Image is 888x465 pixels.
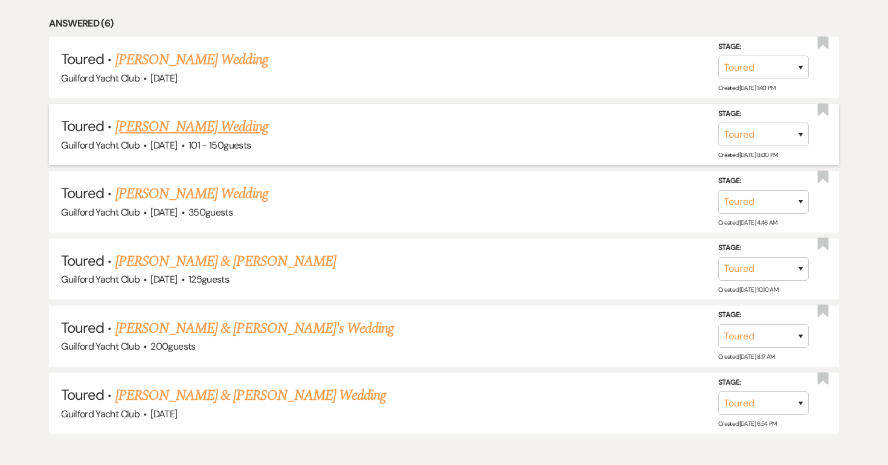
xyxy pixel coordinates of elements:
span: [DATE] [150,408,177,420]
span: Toured [61,318,104,337]
label: Stage: [718,40,809,54]
span: [DATE] [150,273,177,286]
span: [DATE] [150,72,177,85]
span: Toured [61,184,104,202]
span: 350 guests [188,206,233,219]
span: Created: [DATE] 6:54 PM [718,420,777,428]
span: Toured [61,251,104,270]
span: Created: [DATE] 8:00 PM [718,151,778,159]
span: Guilford Yacht Club [61,340,140,353]
span: Created: [DATE] 10:10 AM [718,286,778,293]
a: [PERSON_NAME] & [PERSON_NAME]'s Wedding [115,318,394,339]
a: [PERSON_NAME] & [PERSON_NAME] Wedding [115,385,386,406]
span: [DATE] [150,206,177,219]
a: [PERSON_NAME] Wedding [115,116,268,138]
label: Stage: [718,309,809,322]
span: Toured [61,117,104,135]
span: 101 - 150 guests [188,139,251,152]
span: Guilford Yacht Club [61,139,140,152]
span: Guilford Yacht Club [61,408,140,420]
label: Stage: [718,175,809,188]
span: 125 guests [188,273,229,286]
span: Created: [DATE] 1:40 PM [718,84,776,92]
span: Guilford Yacht Club [61,273,140,286]
label: Stage: [718,107,809,121]
label: Stage: [718,242,809,255]
a: [PERSON_NAME] & [PERSON_NAME] [115,251,336,272]
span: [DATE] [150,139,177,152]
a: [PERSON_NAME] Wedding [115,49,268,71]
span: Created: [DATE] 8:17 AM [718,353,775,361]
span: Guilford Yacht Club [61,206,140,219]
span: Toured [61,50,104,68]
li: Answered (6) [49,16,839,31]
span: 200 guests [150,340,195,353]
a: [PERSON_NAME] Wedding [115,183,268,205]
span: Toured [61,385,104,404]
span: Guilford Yacht Club [61,72,140,85]
span: Created: [DATE] 4:46 AM [718,219,777,226]
label: Stage: [718,376,809,390]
